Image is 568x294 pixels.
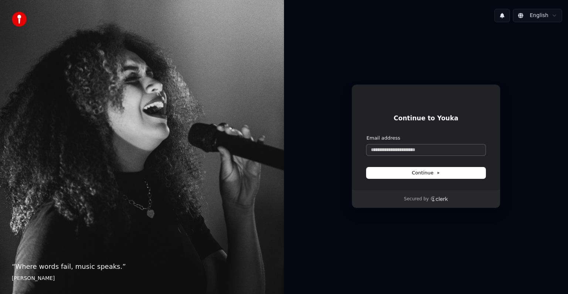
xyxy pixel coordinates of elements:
[366,167,486,178] button: Continue
[12,261,272,272] p: “ Where words fail, music speaks. ”
[404,196,429,202] p: Secured by
[12,12,27,27] img: youka
[366,135,400,141] label: Email address
[366,114,486,123] h1: Continue to Youka
[12,275,272,282] footer: [PERSON_NAME]
[430,196,448,201] a: Clerk logo
[412,170,440,176] span: Continue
